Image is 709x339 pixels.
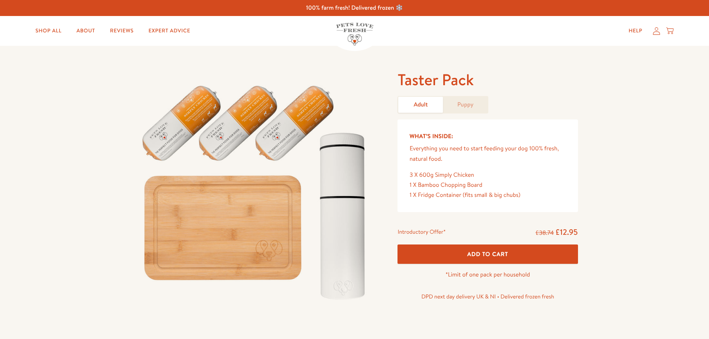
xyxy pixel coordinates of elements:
div: 3 X 600g Simply Chicken [409,170,566,180]
a: Puppy [443,97,488,113]
span: £12.95 [555,227,578,237]
span: 1 X Bamboo Chopping Board [409,181,482,189]
p: *Limit of one pack per household [397,270,578,280]
div: 1 X Fridge Container (fits small & big chubs) [409,190,566,200]
s: £38.74 [536,229,554,237]
button: Add To Cart [397,244,578,264]
h1: Taster Pack [397,70,578,90]
p: Everything you need to start feeding your dog 100% fresh, natural food. [409,144,566,164]
img: Pets Love Fresh [336,23,373,45]
p: DPD next day delivery UK & NI • Delivered frozen fresh [397,292,578,301]
a: Expert Advice [143,23,196,38]
a: Help [623,23,648,38]
h5: What’s Inside: [409,131,566,141]
a: Shop All [29,23,67,38]
a: Reviews [104,23,140,38]
span: Add To Cart [467,250,508,258]
div: Introductory Offer* [397,227,445,238]
img: Taster Pack - Adult [131,70,380,308]
a: Adult [398,97,443,113]
a: About [70,23,101,38]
